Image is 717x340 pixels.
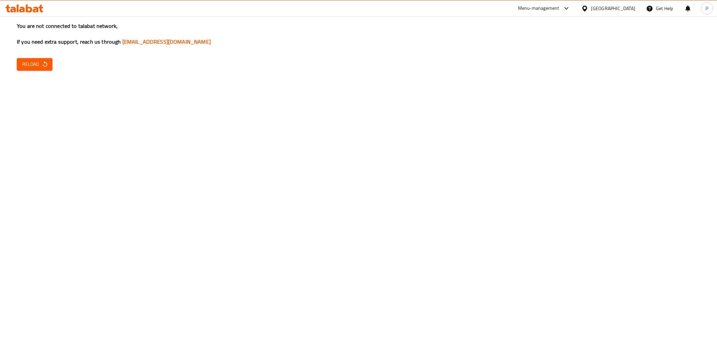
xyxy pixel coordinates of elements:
[22,60,47,69] span: Reload
[591,5,635,12] div: [GEOGRAPHIC_DATA]
[706,5,708,12] span: P
[17,22,700,46] h3: You are not connected to talabat network, If you need extra support, reach us through
[17,58,52,71] button: Reload
[122,37,211,47] a: [EMAIL_ADDRESS][DOMAIN_NAME]
[518,4,559,12] div: Menu-management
